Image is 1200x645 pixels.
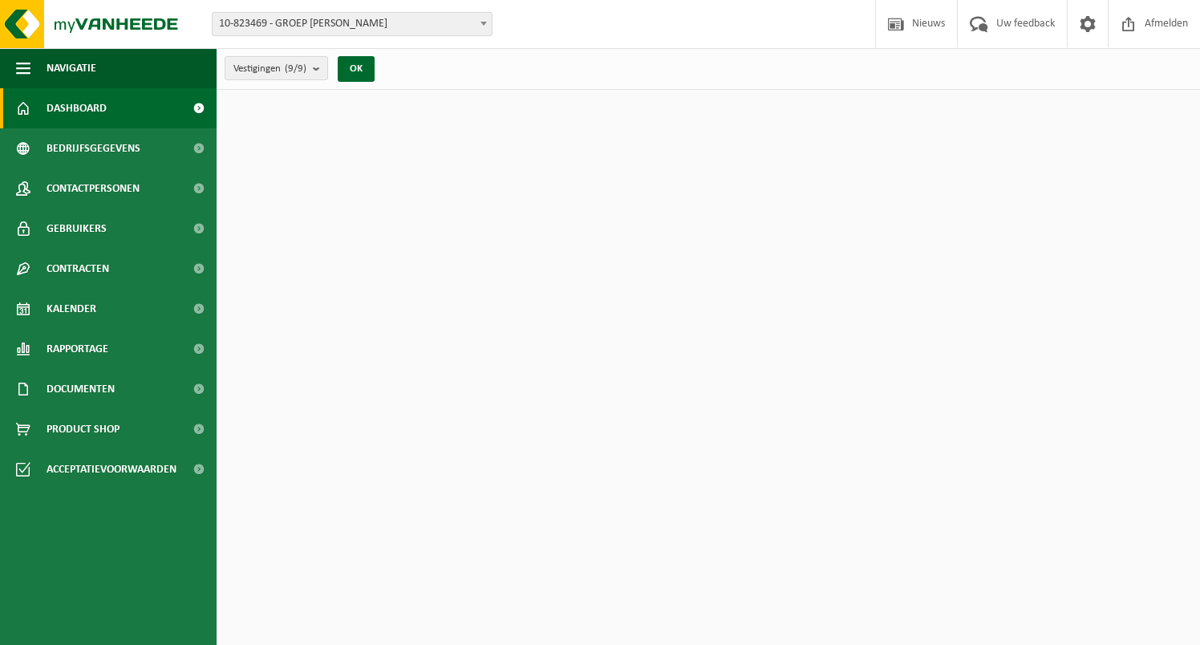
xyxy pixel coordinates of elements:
span: Gebruikers [47,209,107,249]
span: Rapportage [47,329,108,369]
span: Navigatie [47,48,96,88]
count: (9/9) [285,63,306,74]
button: OK [338,56,375,82]
span: Documenten [47,369,115,409]
span: Contracten [47,249,109,289]
span: 10-823469 - GROEP VICTOR PEETERS [212,12,493,36]
button: Vestigingen(9/9) [225,56,328,80]
span: 10-823469 - GROEP VICTOR PEETERS [213,13,492,35]
span: Product Shop [47,409,120,449]
span: Kalender [47,289,96,329]
span: Acceptatievoorwaarden [47,449,176,489]
span: Dashboard [47,88,107,128]
span: Vestigingen [233,57,306,81]
span: Contactpersonen [47,168,140,209]
span: Bedrijfsgegevens [47,128,140,168]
